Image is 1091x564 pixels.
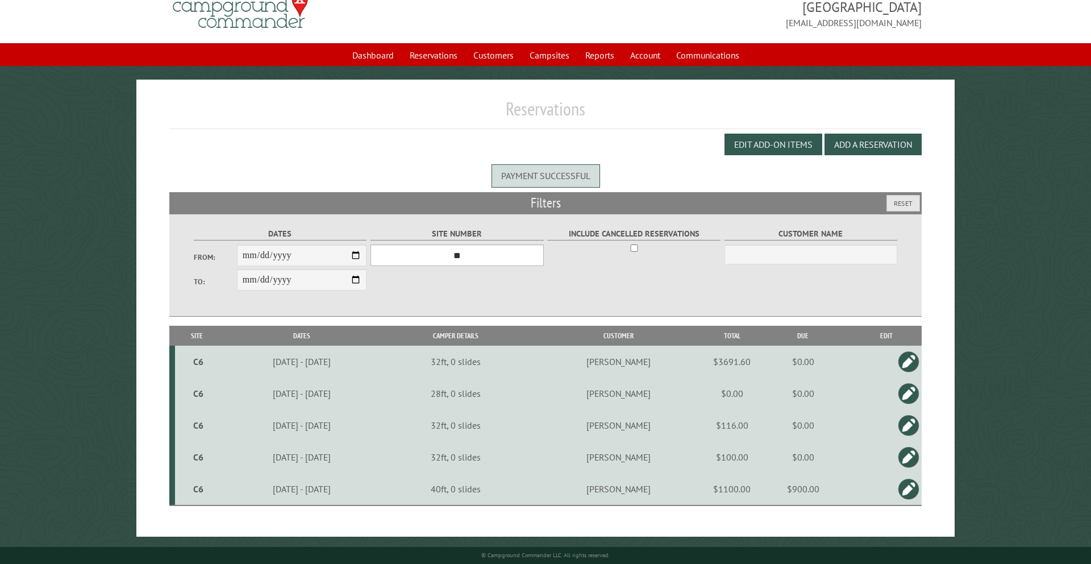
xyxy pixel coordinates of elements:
[370,227,544,240] label: Site Number
[403,44,464,66] a: Reservations
[755,326,851,346] th: Due
[755,473,851,505] td: $900.00
[194,252,237,263] label: From:
[709,441,755,473] td: $100.00
[180,356,218,367] div: C6
[709,326,755,346] th: Total
[180,388,218,399] div: C6
[724,227,898,240] label: Customer Name
[886,195,920,212] button: Reset
[219,326,384,346] th: Dates
[492,164,600,187] div: Payment successful
[175,326,219,346] th: Site
[528,326,710,346] th: Customer
[709,378,755,409] td: $0.00
[221,420,382,431] div: [DATE] - [DATE]
[724,134,822,155] button: Edit Add-on Items
[384,473,528,505] td: 40ft, 0 slides
[528,378,710,409] td: [PERSON_NAME]
[755,346,851,378] td: $0.00
[755,378,851,409] td: $0.00
[709,473,755,505] td: $1100.00
[578,44,621,66] a: Reports
[669,44,746,66] a: Communications
[194,276,237,287] label: To:
[194,227,367,240] label: Dates
[467,44,520,66] a: Customers
[180,420,218,431] div: C6
[180,451,218,463] div: C6
[384,441,528,473] td: 32ft, 0 slides
[523,44,576,66] a: Campsites
[221,483,382,495] div: [DATE] - [DATE]
[709,409,755,441] td: $116.00
[755,409,851,441] td: $0.00
[180,483,218,495] div: C6
[623,44,667,66] a: Account
[384,326,528,346] th: Camper Details
[169,98,922,129] h1: Reservations
[755,441,851,473] td: $0.00
[825,134,922,155] button: Add a Reservation
[481,551,610,559] small: © Campground Commander LLC. All rights reserved.
[709,346,755,378] td: $3691.60
[528,346,710,378] td: [PERSON_NAME]
[169,192,922,214] h2: Filters
[384,346,528,378] td: 32ft, 0 slides
[345,44,401,66] a: Dashboard
[221,451,382,463] div: [DATE] - [DATE]
[547,227,721,240] label: Include Cancelled Reservations
[528,409,710,441] td: [PERSON_NAME]
[528,441,710,473] td: [PERSON_NAME]
[851,326,922,346] th: Edit
[221,356,382,367] div: [DATE] - [DATE]
[384,378,528,409] td: 28ft, 0 slides
[384,409,528,441] td: 32ft, 0 slides
[221,388,382,399] div: [DATE] - [DATE]
[528,473,710,505] td: [PERSON_NAME]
